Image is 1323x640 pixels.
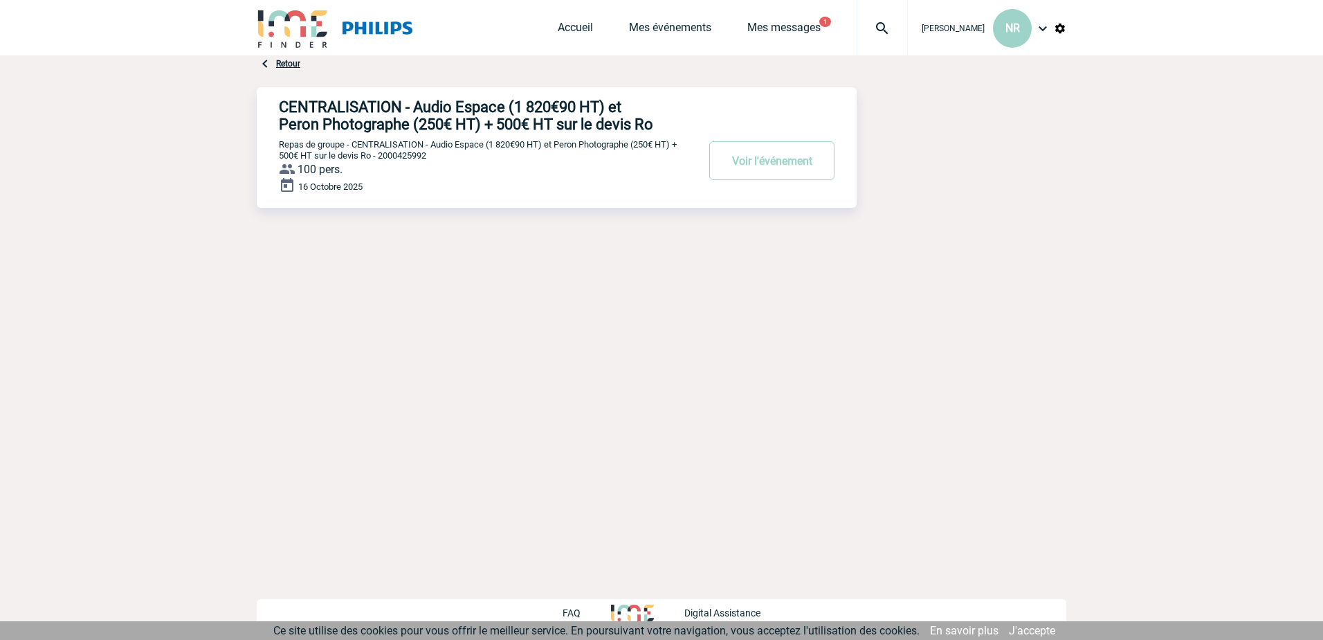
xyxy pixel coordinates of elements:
img: IME-Finder [257,8,329,48]
span: Repas de groupe - CENTRALISATION - Audio Espace (1 820€90 HT) et Peron Photographe (250€ HT) + 50... [279,139,677,161]
a: FAQ [563,605,611,619]
button: 1 [819,17,831,27]
a: Accueil [558,21,593,40]
a: En savoir plus [930,624,998,637]
a: Mes événements [629,21,711,40]
button: Voir l'événement [709,141,834,180]
a: Retour [276,59,300,69]
span: 100 pers. [298,163,343,176]
span: Ce site utilise des cookies pour vous offrir le meilleur service. En poursuivant votre navigation... [273,624,920,637]
h4: CENTRALISATION - Audio Espace (1 820€90 HT) et Peron Photographe (250€ HT) + 500€ HT sur le devis Ro [279,98,656,133]
span: [PERSON_NAME] [922,24,985,33]
a: Mes messages [747,21,821,40]
p: FAQ [563,607,581,619]
img: http://www.idealmeetingsevents.fr/ [611,605,654,621]
a: J'accepte [1009,624,1055,637]
span: 16 Octobre 2025 [298,181,363,192]
span: NR [1005,21,1020,35]
p: Digital Assistance [684,607,760,619]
